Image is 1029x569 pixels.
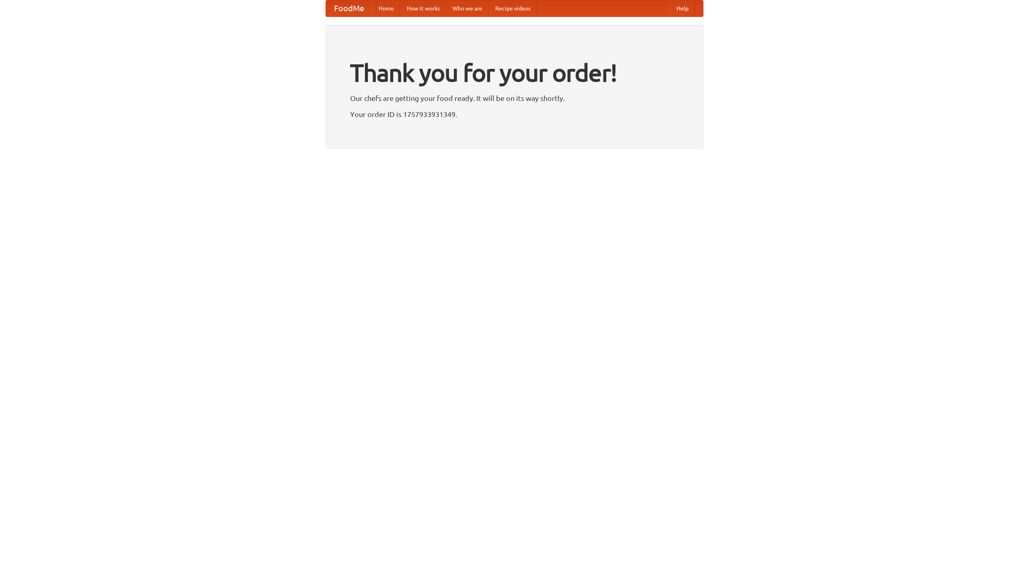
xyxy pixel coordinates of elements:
a: Recipe videos [489,0,537,16]
a: Home [372,0,400,16]
a: How it works [400,0,446,16]
a: Help [670,0,695,16]
p: Our chefs are getting your food ready. It will be on its way shortly. [350,92,679,104]
a: FoodMe [326,0,372,16]
a: Who we are [446,0,489,16]
h1: Thank you for your order! [350,53,679,92]
p: Your order ID is 1757933931349. [350,108,679,120]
